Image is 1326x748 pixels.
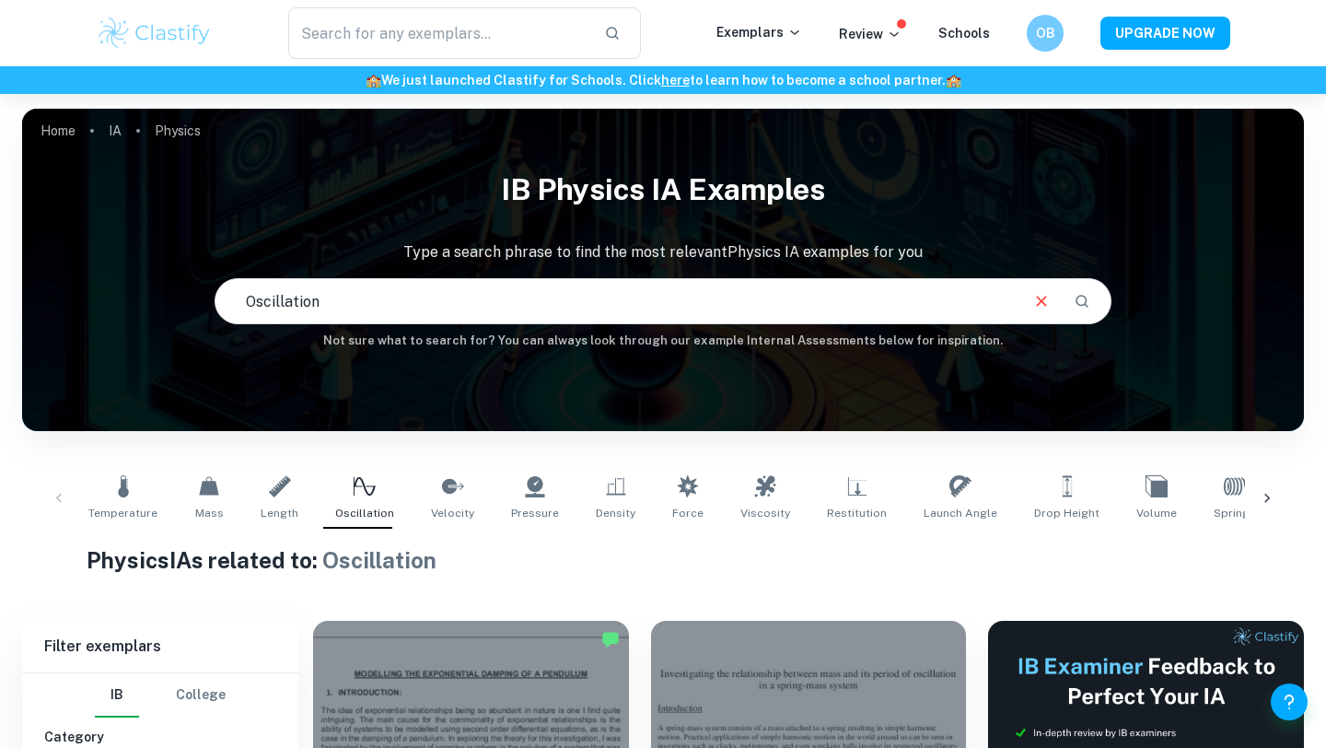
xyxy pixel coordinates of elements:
input: E.g. harmonic motion analysis, light diffraction experiments, sliding objects down a ramp... [215,275,1017,327]
p: Review [839,24,901,44]
h6: Filter exemplars [22,621,298,672]
p: Type a search phrase to find the most relevant Physics IA examples for you [22,241,1304,263]
h6: Category [44,727,276,747]
h6: Not sure what to search for? You can always look through our example Internal Assessments below f... [22,332,1304,350]
span: Viscosity [740,505,790,521]
button: UPGRADE NOW [1100,17,1230,50]
span: Temperature [88,505,157,521]
h6: OB [1035,23,1056,43]
h6: We just launched Clastify for Schools. Click to learn how to become a school partner. [4,70,1322,90]
span: Drop Height [1034,505,1099,521]
span: Oscillation [322,547,436,573]
button: IB [95,673,139,718]
button: Clear [1024,284,1059,319]
a: here [661,73,690,88]
span: Length [261,505,298,521]
span: Volume [1136,505,1177,521]
p: Exemplars [716,22,802,42]
span: 🏫 [946,73,961,88]
p: Physics [155,121,201,141]
img: Clastify logo [96,15,213,52]
span: Pressure [511,505,559,521]
span: 🏫 [366,73,381,88]
span: Oscillation [335,505,394,521]
button: College [176,673,226,718]
div: Filter type choice [95,673,226,718]
span: Launch Angle [924,505,997,521]
img: Marked [601,630,620,649]
input: Search for any exemplars... [288,7,589,59]
a: Schools [938,26,990,41]
span: Springs [1214,505,1256,521]
a: IA [109,118,122,144]
span: Mass [195,505,224,521]
span: Restitution [827,505,887,521]
a: Home [41,118,76,144]
h1: Physics IAs related to: [87,543,1240,577]
span: Density [596,505,635,521]
span: Force [672,505,704,521]
button: Search [1066,286,1098,317]
h1: IB Physics IA examples [22,160,1304,219]
span: Velocity [431,505,474,521]
button: Help and Feedback [1271,684,1308,720]
button: OB [1027,15,1064,52]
